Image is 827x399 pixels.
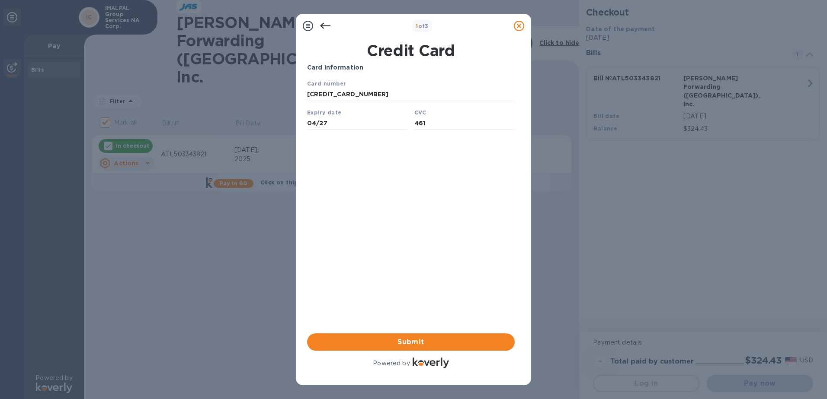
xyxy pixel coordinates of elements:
[314,337,508,347] span: Submit
[307,333,515,351] button: Submit
[373,359,410,368] p: Powered by
[304,41,518,60] h1: Credit Card
[416,23,418,29] span: 1
[416,23,429,29] b: of 3
[413,358,449,368] img: Logo
[307,64,363,71] b: Card Information
[307,79,515,132] iframe: Your browser does not support iframes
